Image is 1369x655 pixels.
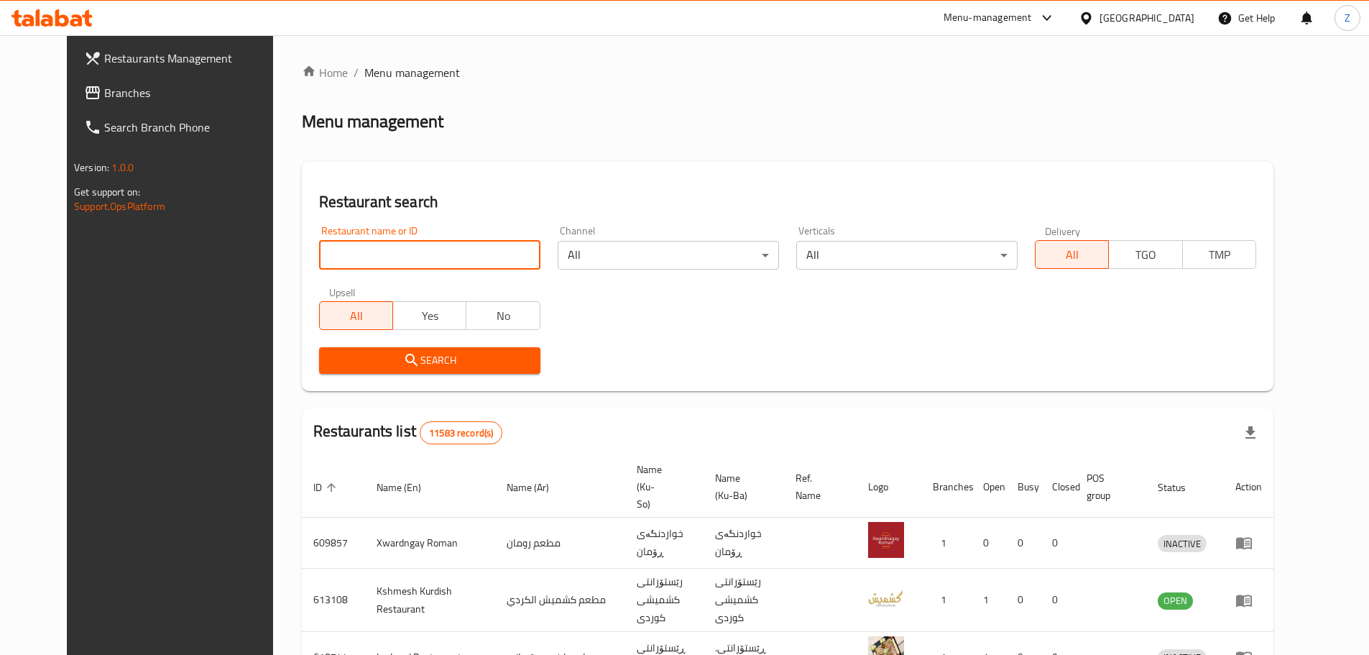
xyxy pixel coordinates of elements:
[921,569,972,632] td: 1
[972,518,1006,569] td: 0
[329,287,356,297] label: Upsell
[1041,518,1075,569] td: 0
[104,50,284,67] span: Restaurants Management
[73,75,295,110] a: Branches
[302,518,365,569] td: 609857
[319,347,540,374] button: Search
[302,110,443,133] h2: Menu management
[1100,10,1194,26] div: [GEOGRAPHIC_DATA]
[1087,470,1129,504] span: POS group
[1235,534,1262,551] div: Menu
[1006,569,1041,632] td: 0
[1006,518,1041,569] td: 0
[1345,10,1350,26] span: Z
[921,518,972,569] td: 1
[1235,592,1262,609] div: Menu
[354,64,359,81] li: /
[111,158,134,177] span: 1.0.0
[326,306,387,326] span: All
[558,241,779,270] div: All
[625,518,704,569] td: خواردنگەی ڕۆمان
[74,183,140,201] span: Get support on:
[74,158,109,177] span: Version:
[868,580,904,615] img: Kshmesh Kurdish Restaurant
[73,110,295,145] a: Search Branch Phone
[74,197,165,216] a: Support.OpsPlatform
[302,64,1273,81] nav: breadcrumb
[921,457,972,518] th: Branches
[857,457,921,518] th: Logo
[1041,569,1075,632] td: 0
[495,569,625,632] td: مطعم كشميش الكردي
[1158,479,1204,496] span: Status
[625,569,704,632] td: رێستۆرانتی کشمیشى كوردى
[399,306,461,326] span: Yes
[319,301,393,330] button: All
[1233,416,1268,450] div: Export file
[104,84,284,101] span: Branches
[1158,592,1193,609] span: OPEN
[73,41,295,75] a: Restaurants Management
[331,352,529,370] span: Search
[715,470,767,504] span: Name (Ku-Ba)
[1041,457,1075,518] th: Closed
[472,306,534,326] span: No
[1045,226,1081,236] label: Delivery
[704,518,784,569] td: خواردنگەی ڕۆمان
[1108,240,1182,269] button: TGO
[972,457,1006,518] th: Open
[796,470,839,504] span: Ref. Name
[420,421,502,444] div: Total records count
[364,64,460,81] span: Menu management
[507,479,568,496] span: Name (Ar)
[1189,244,1250,265] span: TMP
[319,191,1256,213] h2: Restaurant search
[313,421,503,444] h2: Restaurants list
[365,569,495,632] td: Kshmesh Kurdish Restaurant
[104,119,284,136] span: Search Branch Phone
[365,518,495,569] td: Xwardngay Roman
[704,569,784,632] td: رێستۆرانتی کشمیشى كوردى
[319,241,540,270] input: Search for restaurant name or ID..
[972,569,1006,632] td: 1
[868,522,904,558] img: Xwardngay Roman
[1006,457,1041,518] th: Busy
[1115,244,1176,265] span: TGO
[1041,244,1103,265] span: All
[466,301,540,330] button: No
[377,479,440,496] span: Name (En)
[495,518,625,569] td: مطعم رومان
[302,64,348,81] a: Home
[637,461,686,513] span: Name (Ku-So)
[796,241,1018,270] div: All
[420,426,502,440] span: 11583 record(s)
[1158,536,1207,552] span: INACTIVE
[313,479,341,496] span: ID
[1224,457,1273,518] th: Action
[392,301,466,330] button: Yes
[1182,240,1256,269] button: TMP
[1035,240,1109,269] button: All
[302,569,365,632] td: 613108
[944,9,1032,27] div: Menu-management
